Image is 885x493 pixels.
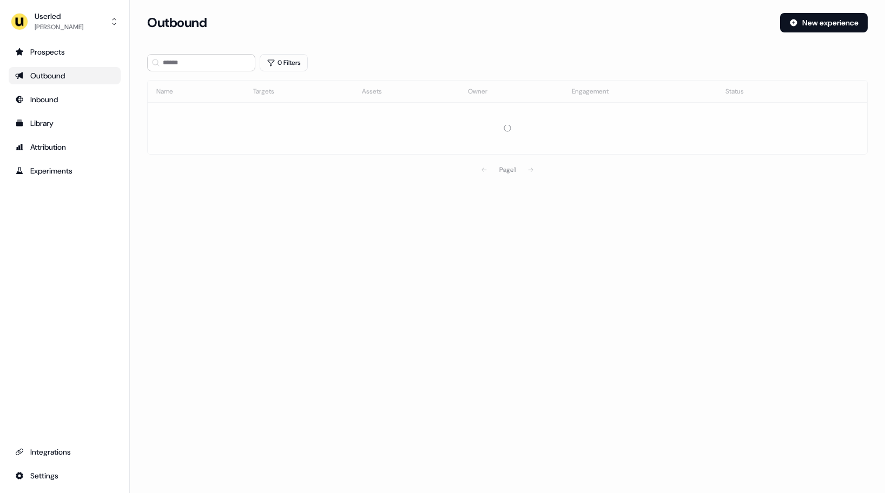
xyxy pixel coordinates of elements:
div: Outbound [15,70,114,81]
button: Userled[PERSON_NAME] [9,9,121,35]
div: Prospects [15,46,114,57]
h3: Outbound [147,15,207,31]
a: Go to prospects [9,43,121,61]
div: Inbound [15,94,114,105]
a: Go to templates [9,115,121,132]
a: Go to integrations [9,443,121,461]
div: Experiments [15,165,114,176]
div: Attribution [15,142,114,152]
a: Go to integrations [9,467,121,484]
div: Integrations [15,447,114,457]
a: Go to outbound experience [9,67,121,84]
div: [PERSON_NAME] [35,22,83,32]
a: Go to experiments [9,162,121,179]
a: Go to Inbound [9,91,121,108]
button: 0 Filters [260,54,308,71]
div: Library [15,118,114,129]
a: Go to attribution [9,138,121,156]
div: Settings [15,470,114,481]
div: Userled [35,11,83,22]
button: New experience [780,13,868,32]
